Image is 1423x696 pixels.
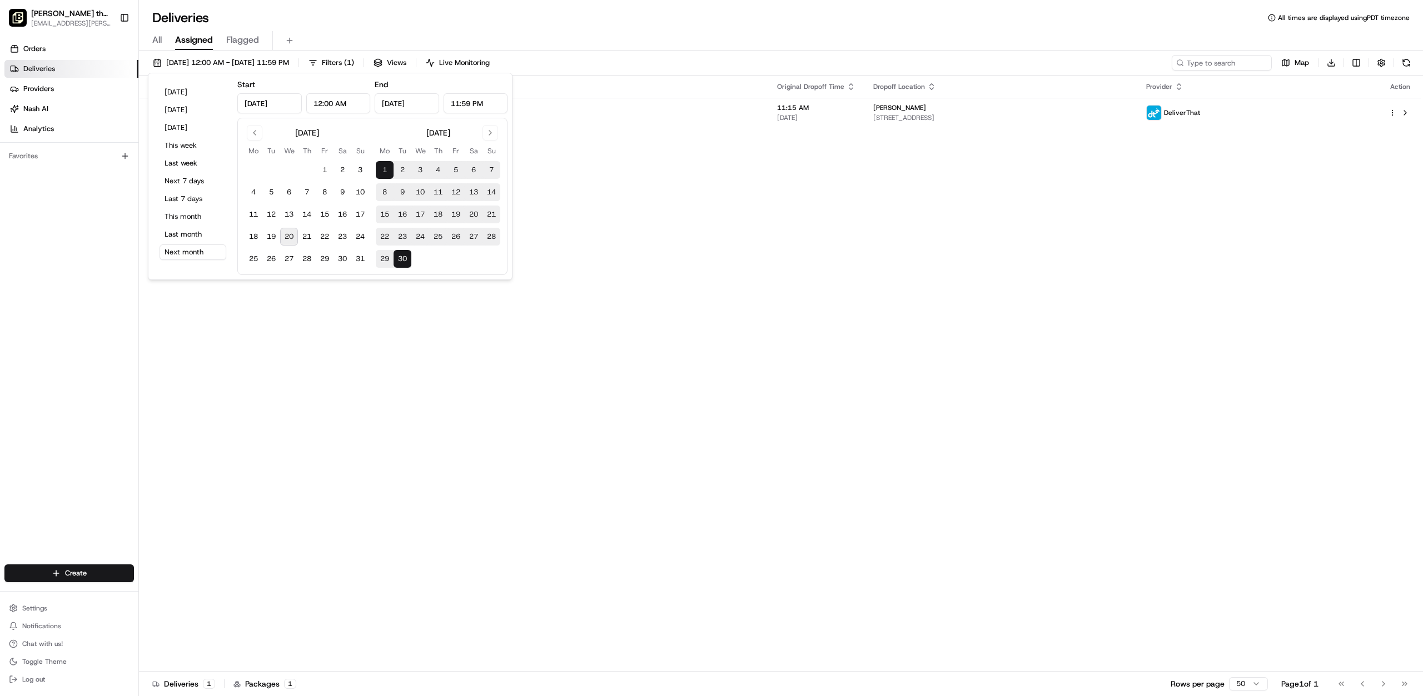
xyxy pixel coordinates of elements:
[447,161,465,179] button: 5
[394,250,411,268] button: 30
[262,228,280,246] button: 19
[29,72,183,83] input: Clear
[351,228,369,246] button: 24
[166,58,289,68] span: [DATE] 12:00 AM - [DATE] 11:59 PM
[226,33,259,47] span: Flagged
[280,228,298,246] button: 20
[245,228,262,246] button: 18
[376,161,394,179] button: 1
[111,188,135,197] span: Pylon
[316,206,334,223] button: 15
[237,79,255,89] label: Start
[298,206,316,223] button: 14
[376,183,394,201] button: 8
[429,161,447,179] button: 4
[351,145,369,157] th: Sunday
[160,138,226,153] button: This week
[203,679,215,689] div: 1
[1146,82,1172,91] span: Provider
[4,618,134,634] button: Notifications
[23,104,48,114] span: Nash AI
[316,145,334,157] th: Friday
[11,11,33,33] img: Nash
[160,120,226,136] button: [DATE]
[22,639,63,648] span: Chat with us!
[777,103,855,112] span: 11:15 AM
[316,161,334,179] button: 1
[245,145,262,157] th: Monday
[1278,13,1410,22] span: All times are displayed using PDT timezone
[4,40,138,58] a: Orders
[38,106,182,117] div: Start new chat
[160,84,226,100] button: [DATE]
[262,250,280,268] button: 26
[334,206,351,223] button: 16
[295,127,319,138] div: [DATE]
[280,183,298,201] button: 6
[31,8,111,19] button: [PERSON_NAME] the Greek (SLO)
[31,19,111,28] button: [EMAIL_ADDRESS][PERSON_NAME][DOMAIN_NAME]
[376,145,394,157] th: Monday
[237,93,302,113] input: Date
[421,55,495,71] button: Live Monitoring
[1389,82,1412,91] div: Action
[160,244,226,260] button: Next month
[334,228,351,246] button: 23
[375,93,439,113] input: Date
[23,64,55,74] span: Deliveries
[394,228,411,246] button: 23
[334,183,351,201] button: 9
[482,183,500,201] button: 14
[89,157,183,177] a: 💻API Documentation
[1281,678,1318,689] div: Page 1 of 1
[298,145,316,157] th: Thursday
[11,162,20,171] div: 📗
[22,657,67,666] span: Toggle Theme
[65,568,87,578] span: Create
[280,250,298,268] button: 27
[189,109,202,123] button: Start new chat
[298,228,316,246] button: 21
[351,206,369,223] button: 17
[1399,55,1414,71] button: Refresh
[482,161,500,179] button: 7
[344,58,354,68] span: ( 1 )
[160,173,226,189] button: Next 7 days
[411,228,429,246] button: 24
[447,206,465,223] button: 19
[447,183,465,201] button: 12
[873,113,1128,122] span: [STREET_ADDRESS]
[394,183,411,201] button: 9
[351,250,369,268] button: 31
[245,206,262,223] button: 11
[777,113,855,122] span: [DATE]
[332,113,759,122] span: [STREET_ADDRESS][PERSON_NAME]
[160,156,226,171] button: Last week
[245,250,262,268] button: 25
[175,33,213,47] span: Assigned
[22,604,47,613] span: Settings
[334,250,351,268] button: 30
[394,161,411,179] button: 2
[465,145,482,157] th: Saturday
[351,183,369,201] button: 10
[298,250,316,268] button: 28
[4,654,134,669] button: Toggle Theme
[482,125,498,141] button: Go to next month
[78,188,135,197] a: Powered byPylon
[4,100,138,118] a: Nash AI
[411,206,429,223] button: 17
[1295,58,1309,68] span: Map
[465,183,482,201] button: 13
[23,84,54,94] span: Providers
[429,183,447,201] button: 11
[394,206,411,223] button: 16
[233,678,296,689] div: Packages
[444,93,508,113] input: Time
[7,157,89,177] a: 📗Knowledge Base
[38,117,141,126] div: We're available if you need us!
[351,161,369,179] button: 3
[429,228,447,246] button: 25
